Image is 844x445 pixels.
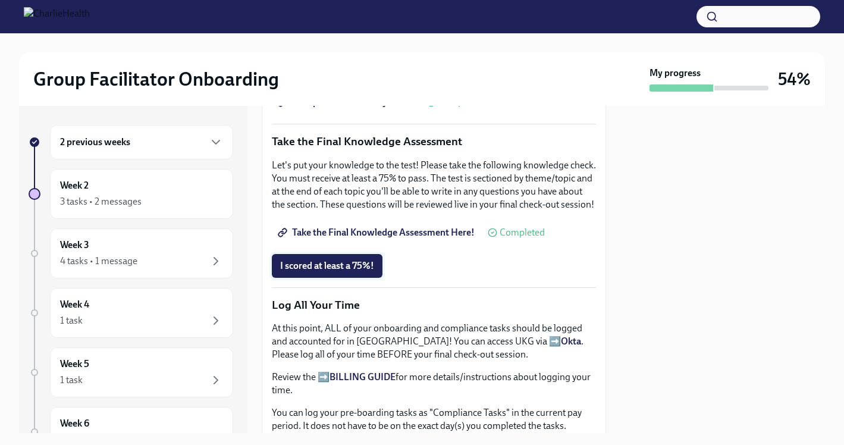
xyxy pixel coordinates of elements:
a: Week 23 tasks • 2 messages [29,169,233,219]
h6: Week 4 [60,298,89,311]
h6: 2 previous weeks [60,136,130,149]
div: 3 tasks • 2 messages [60,195,142,208]
p: Let's put your knowledge to the test! Please take the following knowledge check. You must receive... [272,159,596,211]
a: Week 34 tasks • 1 message [29,228,233,278]
div: 1 task [60,374,83,387]
h6: Week 6 [60,417,89,430]
a: BILLING GUIDE [330,371,396,383]
a: Take the Final Knowledge Assessment Here! [272,221,483,245]
span: I scored at least a 75%! [280,260,374,272]
p: At this point, ALL of your onboarding and compliance tasks should be logged and accounted for in ... [272,322,596,361]
h6: Week 2 [60,179,89,192]
a: Okta [561,336,581,347]
p: Review the ➡️ for more details/instructions about logging your time. [272,371,596,397]
span: Take the Final Knowledge Assessment Here! [280,227,475,239]
p: Log All Your Time [272,297,596,313]
p: Take the Final Knowledge Assessment [272,134,596,149]
h6: Week 3 [60,239,89,252]
img: CharlieHealth [24,7,90,26]
a: Week 41 task [29,288,233,338]
strong: My progress [650,67,701,80]
span: Completed [438,98,484,107]
a: Week 51 task [29,347,233,397]
span: Completed [500,228,545,237]
h6: Week 5 [60,358,89,371]
h2: Group Facilitator Onboarding [33,67,279,91]
h3: 54% [778,68,811,90]
div: 4 tasks • 1 message [60,255,137,268]
div: 2 previous weeks [50,125,233,159]
div: 1 task [60,314,83,327]
button: I scored at least a 75%! [272,254,382,278]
